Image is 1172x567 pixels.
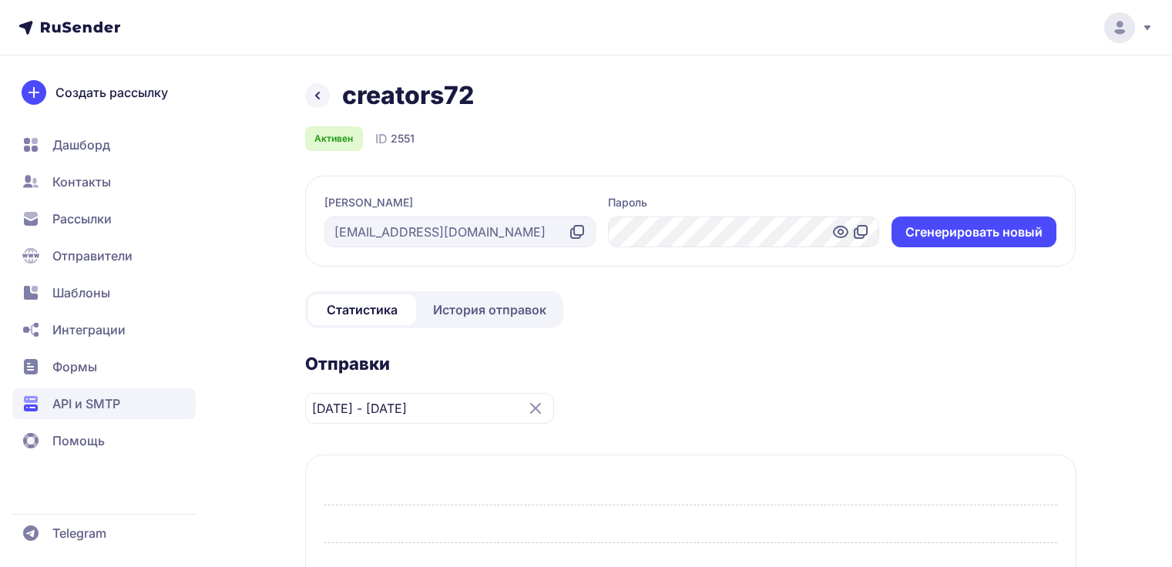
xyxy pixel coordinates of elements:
span: Активен [314,133,353,145]
label: Пароль [608,195,647,210]
a: Статистика [308,294,416,325]
span: Формы [52,357,97,376]
input: Datepicker input [305,393,554,424]
span: Telegram [52,524,106,542]
span: API и SMTP [52,394,120,413]
span: Создать рассылку [55,83,168,102]
span: Отправители [52,247,133,265]
a: История отправок [419,294,560,325]
span: Статистика [327,300,398,319]
span: Интеграции [52,320,126,339]
h2: Отправки [305,353,1076,374]
h1: creators72 [342,80,474,111]
a: Telegram [12,518,196,549]
label: [PERSON_NAME] [324,195,413,210]
div: ID [375,129,415,148]
span: 2551 [391,131,415,146]
span: Шаблоны [52,283,110,302]
span: Дашборд [52,136,110,154]
span: История отправок [433,300,546,319]
span: Рассылки [52,210,112,228]
span: Контакты [52,173,111,191]
button: Cгенерировать новый [892,216,1056,247]
span: Помощь [52,431,105,450]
